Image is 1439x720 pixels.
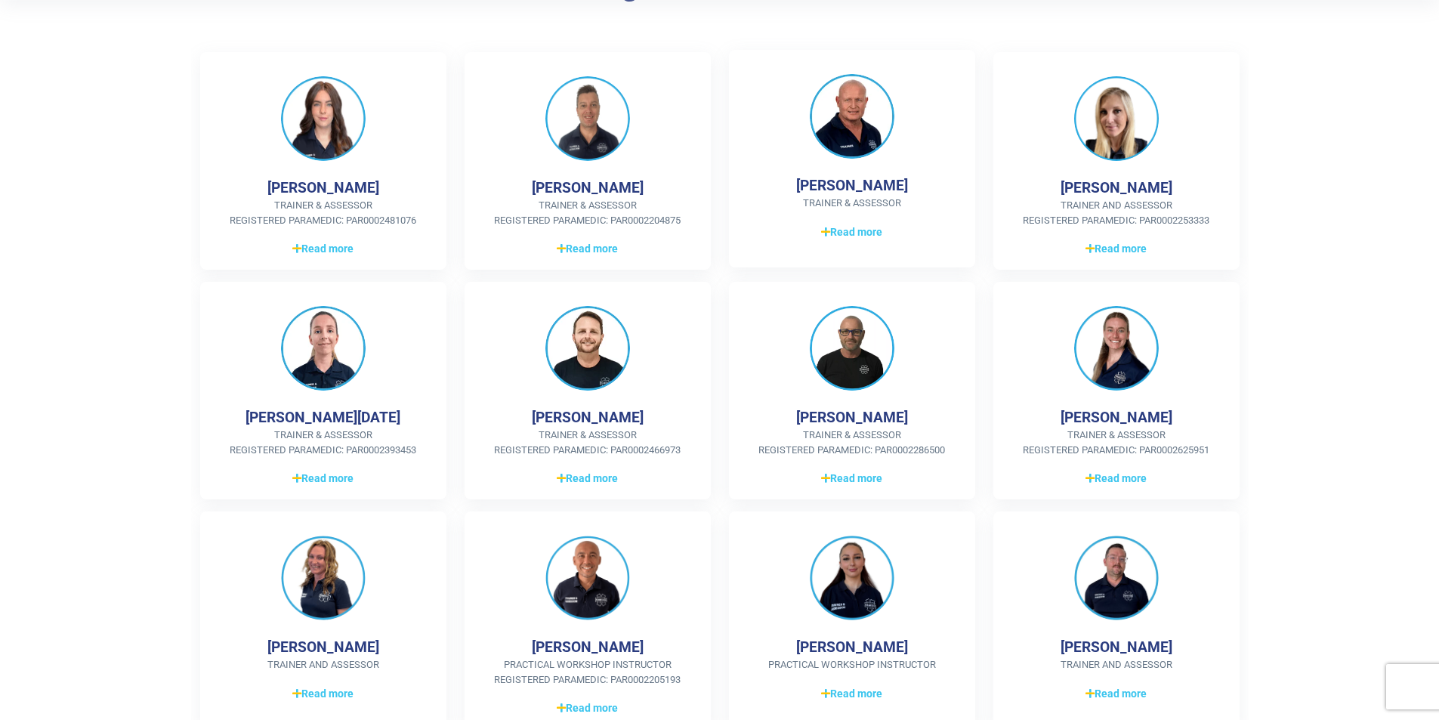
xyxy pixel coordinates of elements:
span: Trainer & Assessor Registered Paramedic: PAR0002393453 [224,428,422,457]
img: Mick Jones [810,306,894,391]
img: Betina Ellul [281,76,366,161]
a: Read more [753,684,951,703]
h4: [PERSON_NAME] [267,638,379,656]
span: Read more [1085,686,1147,702]
span: Trainer and Assessor [224,657,422,672]
h4: [PERSON_NAME] [532,409,644,426]
span: Practical Workshop Instructor Registered Paramedic: PAR0002205193 [489,657,687,687]
h4: [PERSON_NAME] [796,177,908,194]
a: Read more [1017,684,1215,703]
h4: [PERSON_NAME] [796,409,908,426]
img: Ashley Robinson [1074,536,1159,620]
h4: [PERSON_NAME] [796,638,908,656]
span: Practical Workshop Instructor [753,657,951,672]
span: Trainer & Assessor Registered Paramedic: PAR0002286500 [753,428,951,457]
a: Read more [753,469,951,487]
span: Trainer and Assessor [1017,657,1215,672]
span: Read more [557,700,618,716]
h4: [PERSON_NAME] [532,638,644,656]
a: Read more [489,699,687,717]
h4: [PERSON_NAME] [1061,638,1172,656]
a: Read more [1017,239,1215,258]
span: Read more [1085,241,1147,257]
a: Read more [489,469,687,487]
span: Read more [821,686,882,702]
img: Jolene Moss [1074,76,1159,161]
span: Read more [1085,471,1147,487]
img: Leonard Price [545,536,630,620]
span: Trainer & Assessor [753,196,951,211]
a: Read more [224,684,422,703]
img: Chris King [545,76,630,161]
span: Read more [557,471,618,487]
img: Jennifer Prendergast [1074,306,1159,391]
a: Read more [224,469,422,487]
span: Read more [292,471,354,487]
h4: [PERSON_NAME] [1061,409,1172,426]
img: Nathan Seidel [545,306,630,391]
img: Jens Hojby [810,74,894,159]
span: Read more [557,241,618,257]
h4: [PERSON_NAME] [532,179,644,196]
span: Read more [821,471,882,487]
span: Read more [292,686,354,702]
span: Trainer & Assessor Registered Paramedic: PAR0002466973 [489,428,687,457]
span: Read more [292,241,354,257]
span: Trainer & Assessor Registered Paramedic: PAR0002204875 [489,198,687,227]
h4: [PERSON_NAME] [1061,179,1172,196]
h4: [PERSON_NAME][DATE] [245,409,400,426]
img: Rachelle Elliott [810,536,894,620]
h4: [PERSON_NAME] [267,179,379,196]
span: Trainer & Assessor Registered Paramedic: PAR0002481076 [224,198,422,227]
a: Read more [1017,469,1215,487]
a: Read more [224,239,422,258]
a: Read more [489,239,687,258]
span: Read more [821,224,882,240]
span: Trainer and Assessor Registered Paramedic: PAR0002253333 [1017,198,1215,227]
img: Jolanta Kfoury [281,536,366,620]
span: Trainer & Assessor Registered Paramedic: PAR0002625951 [1017,428,1215,457]
img: Sophie Lucia Griffiths [281,306,366,391]
a: Read more [753,223,951,241]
